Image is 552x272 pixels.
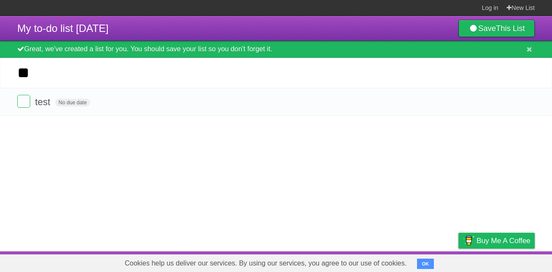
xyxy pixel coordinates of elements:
span: No due date [55,99,90,106]
img: Buy me a coffee [463,233,474,248]
a: Developers [372,253,407,270]
span: Buy me a coffee [477,233,530,248]
a: Buy me a coffee [458,233,535,249]
a: Privacy [447,253,470,270]
b: This List [496,24,525,33]
span: Cookies help us deliver our services. By using our services, you agree to our use of cookies. [116,255,415,272]
span: My to-do list [DATE] [17,22,109,34]
span: test [35,97,52,107]
button: OK [417,259,434,269]
a: Terms [418,253,437,270]
a: SaveThis List [458,20,535,37]
label: Done [17,95,30,108]
a: Suggest a feature [480,253,535,270]
a: About [344,253,362,270]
